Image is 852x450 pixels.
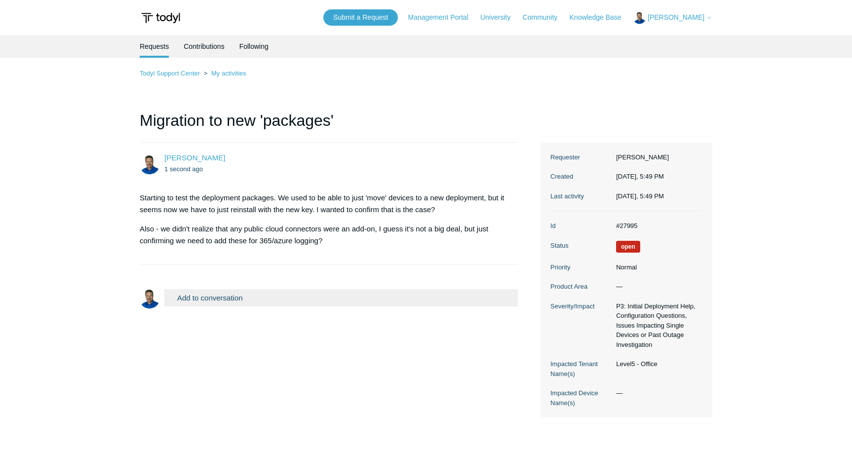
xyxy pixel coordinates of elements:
dt: Created [550,172,611,182]
button: [PERSON_NAME] [633,12,712,24]
dt: Impacted Tenant Name(s) [550,359,611,378]
li: Todyl Support Center [140,70,202,77]
dd: — [611,282,702,292]
dd: Normal [611,262,702,272]
dt: Priority [550,262,611,272]
span: Ben Filippelli [164,153,225,162]
dt: Last activity [550,191,611,201]
img: Todyl Support Center Help Center home page [140,9,182,27]
dd: #27995 [611,221,702,231]
a: Knowledge Base [570,12,631,23]
dt: Id [550,221,611,231]
a: [PERSON_NAME] [164,153,225,162]
p: Also - we didn't realize that any public cloud connectors were an add-on, I guess it's not a big ... [140,223,508,247]
a: Community [523,12,568,23]
a: University [480,12,520,23]
dt: Severity/Impact [550,301,611,311]
a: Submit a Request [323,9,398,26]
a: My activities [211,70,246,77]
a: Contributions [184,35,225,58]
li: Requests [140,35,169,58]
dd: [PERSON_NAME] [611,152,702,162]
span: We are working on a response for you [616,241,640,253]
dd: P3: Initial Deployment Help, Configuration Questions, Issues Impacting Single Devices or Past Out... [611,301,702,350]
li: My activities [202,70,246,77]
p: Starting to test the deployment packages. We used to be able to just 'move' devices to a new depl... [140,192,508,216]
dd: — [611,388,702,398]
dt: Requester [550,152,611,162]
dd: Level5 - Office [611,359,702,369]
button: Add to conversation [164,289,518,306]
a: Following [239,35,269,58]
time: 09/08/2025, 17:49 [616,173,664,180]
h1: Migration to new 'packages' [140,109,518,143]
dt: Status [550,241,611,251]
span: [PERSON_NAME] [648,13,704,21]
dt: Product Area [550,282,611,292]
time: 09/08/2025, 17:49 [616,192,664,200]
dt: Impacted Device Name(s) [550,388,611,408]
a: Management Portal [408,12,478,23]
time: 09/08/2025, 17:49 [164,165,203,173]
a: Todyl Support Center [140,70,200,77]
